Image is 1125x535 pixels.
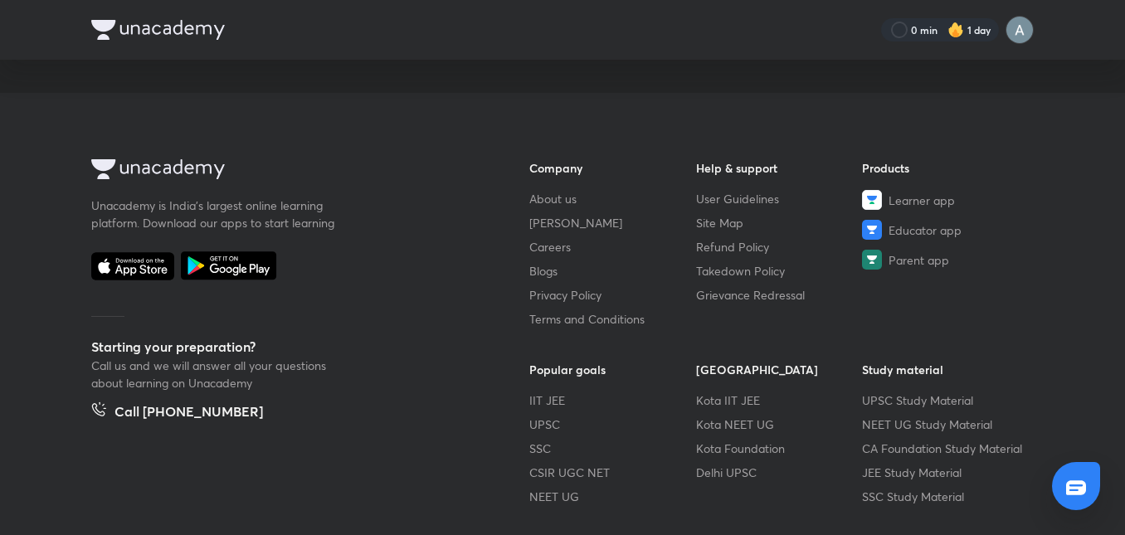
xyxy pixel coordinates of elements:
[529,310,696,328] a: Terms and Conditions
[529,262,696,280] a: Blogs
[529,488,696,505] a: NEET UG
[529,214,696,231] a: [PERSON_NAME]
[1006,16,1034,44] img: AMAN KUMAR
[862,190,882,210] img: Learner app
[889,192,955,209] span: Learner app
[529,159,696,177] h6: Company
[91,401,263,425] a: Call [PHONE_NUMBER]
[529,464,696,481] a: CSIR UGC NET
[696,286,863,304] a: Grievance Redressal
[862,220,1029,240] a: Educator app
[529,190,696,207] a: About us
[862,190,1029,210] a: Learner app
[862,392,1029,409] a: UPSC Study Material
[862,464,1029,481] a: JEE Study Material
[696,262,863,280] a: Takedown Policy
[696,159,863,177] h6: Help & support
[889,221,962,239] span: Educator app
[529,238,696,255] a: Careers
[529,392,696,409] a: IIT JEE
[862,361,1029,378] h6: Study material
[696,190,863,207] a: User Guidelines
[91,357,340,392] p: Call us and we will answer all your questions about learning on Unacademy
[91,20,225,40] img: Company Logo
[529,416,696,433] a: UPSC
[529,238,571,255] span: Careers
[91,159,476,183] a: Company Logo
[696,464,863,481] a: Delhi UPSC
[91,197,340,231] p: Unacademy is India’s largest online learning platform. Download our apps to start learning
[696,416,863,433] a: Kota NEET UG
[862,250,1029,270] a: Parent app
[696,392,863,409] a: Kota IIT JEE
[91,337,476,357] h5: Starting your preparation?
[91,159,225,179] img: Company Logo
[114,401,263,425] h5: Call [PHONE_NUMBER]
[862,488,1029,505] a: SSC Study Material
[696,440,863,457] a: Kota Foundation
[862,250,882,270] img: Parent app
[696,361,863,378] h6: [GEOGRAPHIC_DATA]
[947,22,964,38] img: streak
[862,440,1029,457] a: CA Foundation Study Material
[529,440,696,457] a: SSC
[862,416,1029,433] a: NEET UG Study Material
[862,159,1029,177] h6: Products
[889,251,949,269] span: Parent app
[696,214,863,231] a: Site Map
[696,238,863,255] a: Refund Policy
[862,220,882,240] img: Educator app
[529,361,696,378] h6: Popular goals
[529,286,696,304] a: Privacy Policy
